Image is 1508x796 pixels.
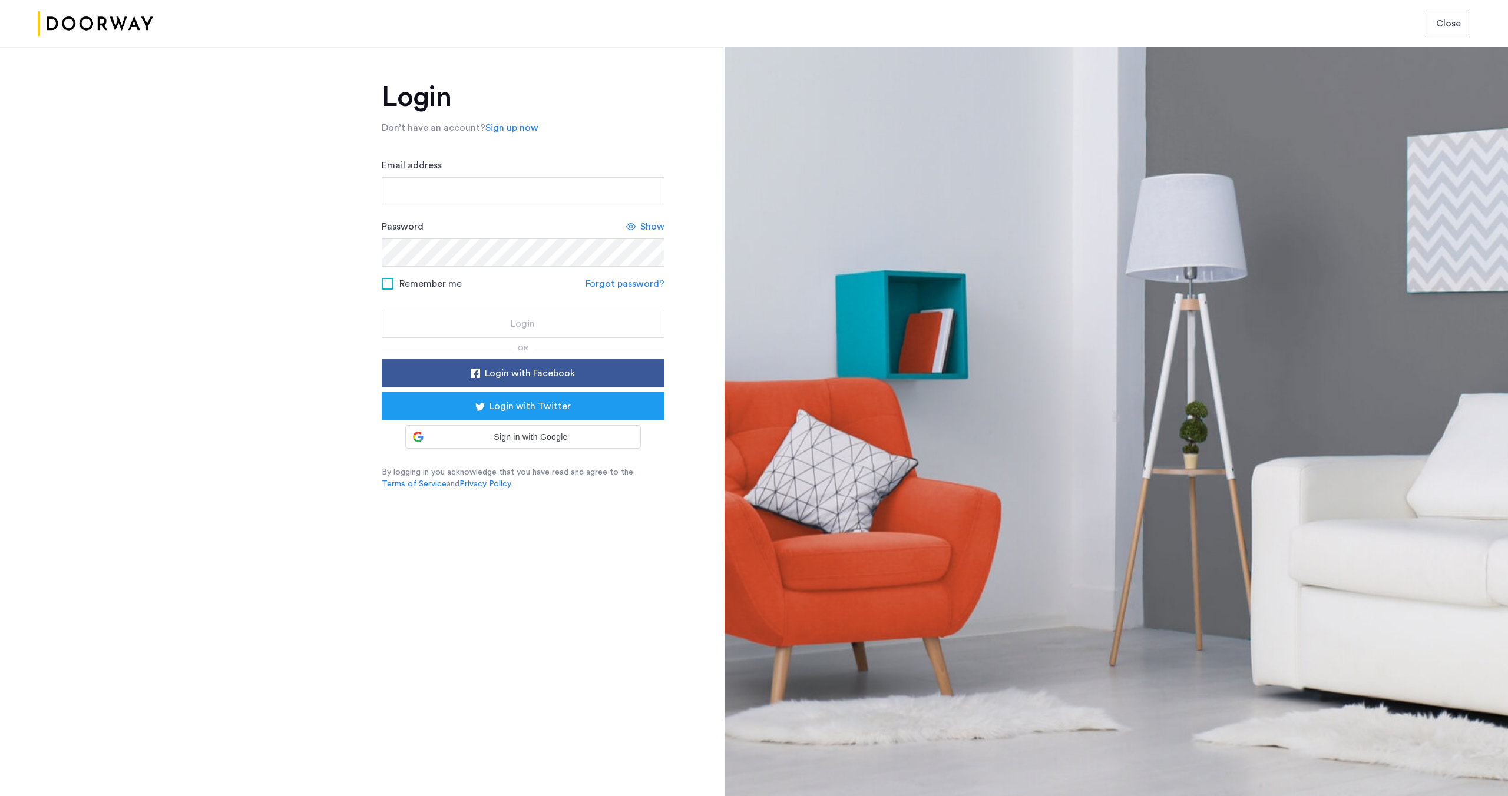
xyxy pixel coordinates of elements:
span: Show [640,220,664,234]
button: button [382,392,664,420]
span: Sign in with Google [428,431,633,443]
h1: Login [382,83,664,111]
label: Password [382,220,424,234]
span: Remember me [399,277,462,291]
a: Forgot password? [586,277,664,291]
span: Login with Facebook [485,366,575,380]
span: or [518,344,528,351]
span: Don’t have an account? [382,123,485,132]
a: Sign up now [485,121,538,135]
div: Sign in with Google [405,425,641,449]
img: logo [38,2,153,46]
span: Login [511,317,535,331]
button: button [382,359,664,387]
button: button [1427,12,1470,35]
a: Terms of Service [382,478,447,490]
span: Login with Twitter [490,399,571,413]
label: Email address [382,158,442,173]
span: Close [1436,16,1461,31]
p: By logging in you acknowledge that you have read and agree to the and . [382,466,664,490]
button: button [382,310,664,338]
a: Privacy Policy [459,478,511,490]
